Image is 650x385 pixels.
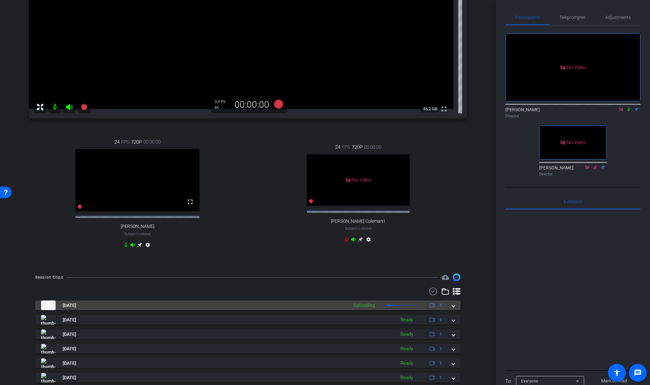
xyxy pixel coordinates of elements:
mat-icon: accessibility [613,369,621,377]
span: Teleprompter [559,15,586,20]
div: Uploading [350,302,378,309]
span: Subject [345,226,372,231]
mat-expansion-panel-header: thumb-nail[DATE]Ready1 [35,329,460,339]
span: Chrome [138,232,151,236]
span: 1 [440,374,442,381]
img: thumb-nail [41,358,56,368]
div: Director [505,113,640,119]
div: Ready [397,374,416,381]
img: thumb-nail [41,329,56,339]
span: 1 [440,360,442,367]
div: To: [505,378,512,385]
mat-expansion-panel-header: thumb-nail[DATE]Ready1 [35,358,460,368]
span: - [358,226,359,231]
span: Everyone [521,379,538,383]
img: thumb-nail [41,300,56,310]
span: 720P [131,139,142,146]
span: 1 [440,345,442,352]
div: 30 [214,99,230,104]
div: Ready [397,316,416,324]
mat-expansion-panel-header: thumb-nail[DATE]Ready1 [35,315,460,325]
span: Mark all read [601,378,627,384]
span: 55.2 GB [421,105,440,113]
img: Session clips [453,273,460,281]
span: 720P [352,144,362,151]
div: Session Clips [35,274,63,281]
span: [PERSON_NAME] [121,224,154,229]
span: 1 [440,331,442,338]
span: No Video [567,139,586,145]
span: Participants [515,15,540,20]
div: Ready [397,345,416,353]
span: Chrome [359,227,372,230]
span: 1 [440,302,442,309]
span: [DATE] [63,331,76,338]
div: Ready [397,331,416,338]
mat-icon: settings [144,242,152,250]
span: Everyone [564,199,582,204]
img: thumb-nail [41,344,56,354]
span: Destinations for your clips [441,273,449,281]
span: [DATE] [63,302,76,309]
mat-expansion-panel-header: thumb-nail[DATE]Uploading1 [35,300,460,310]
span: [DATE] [63,374,76,381]
div: Director [539,171,607,177]
div: [PERSON_NAME] [539,165,607,177]
div: 4K [214,105,230,110]
span: No Video [352,177,371,183]
span: 1 [440,317,442,323]
mat-icon: cloud_upload [441,273,449,281]
img: thumb-nail [41,373,56,382]
span: No Video [567,64,586,70]
span: 00:00:00 [364,144,381,151]
span: 24 [335,144,340,151]
span: - [137,232,138,236]
span: [DATE] [63,360,76,367]
div: 00:00:00 [230,99,273,110]
span: 24 [114,139,120,146]
span: FPS [342,144,350,151]
span: Adjustments [605,15,631,20]
span: [PERSON_NAME] Coleman1 [331,219,386,224]
span: FPS [121,139,129,146]
mat-icon: fullscreen [440,105,448,113]
span: FPS [219,100,226,104]
mat-icon: fullscreen [186,198,194,206]
span: [DATE] [63,317,76,323]
span: [DATE] [63,345,76,352]
mat-expansion-panel-header: thumb-nail[DATE]Ready1 [35,373,460,382]
mat-icon: settings [365,237,372,245]
span: Subject [124,231,151,237]
img: thumb-nail [41,315,56,325]
div: Ready [397,360,416,367]
mat-expansion-panel-header: thumb-nail[DATE]Ready1 [35,344,460,354]
div: [PERSON_NAME] [505,106,640,119]
span: 00:00:00 [143,139,161,146]
mat-icon: message [634,369,642,377]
